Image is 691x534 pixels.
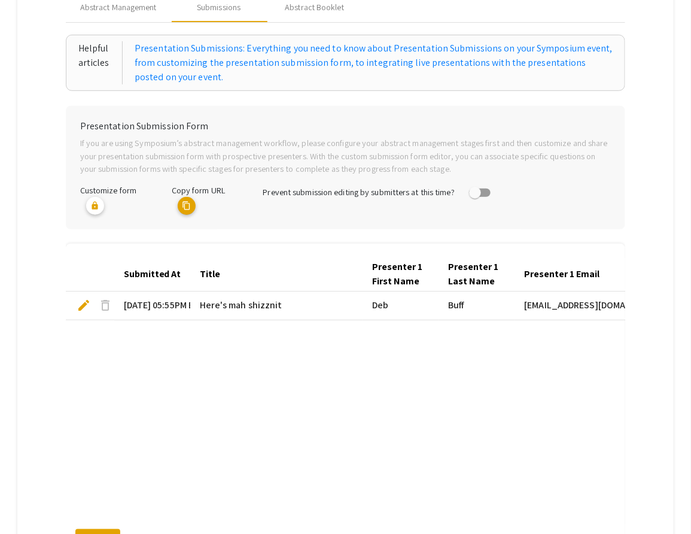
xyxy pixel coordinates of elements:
[77,298,91,312] span: edit
[135,41,613,84] a: Presentation Submissions: Everything you need to know about Presentation Submissions on your Symp...
[372,260,422,289] div: Presenter 1 First Name
[200,267,231,281] div: Title
[80,136,611,175] p: If you are using Symposium’s abstract management workflow, please configure your abstract managem...
[200,298,282,312] span: Here's mah shizznit
[78,41,123,84] div: Helpful articles
[197,1,241,14] div: Submissions
[372,260,433,289] div: Presenter 1 First Name
[80,184,136,196] span: Customize form
[439,292,515,320] mat-cell: Buff
[9,480,51,525] iframe: Chat
[124,267,192,281] div: Submitted At
[124,267,181,281] div: Submitted At
[114,292,190,320] mat-cell: [DATE] 05:55PM EDT
[200,267,220,281] div: Title
[80,120,611,132] h6: Presentation Submission Form
[86,197,104,215] mat-icon: lock
[524,267,610,281] div: Presenter 1 Email
[172,184,225,196] span: Copy form URL
[263,186,455,198] span: Prevent submission editing by submitters at this time?
[363,292,439,320] mat-cell: Deb
[98,298,112,312] span: delete
[448,260,509,289] div: Presenter 1 Last Name
[515,292,632,320] mat-cell: [EMAIL_ADDRESS][DOMAIN_NAME]
[285,1,344,14] div: Abstract Booklet
[80,1,157,14] span: Abstract Management
[524,267,599,281] div: Presenter 1 Email
[178,197,196,215] mat-icon: copy URL
[448,260,498,289] div: Presenter 1 Last Name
